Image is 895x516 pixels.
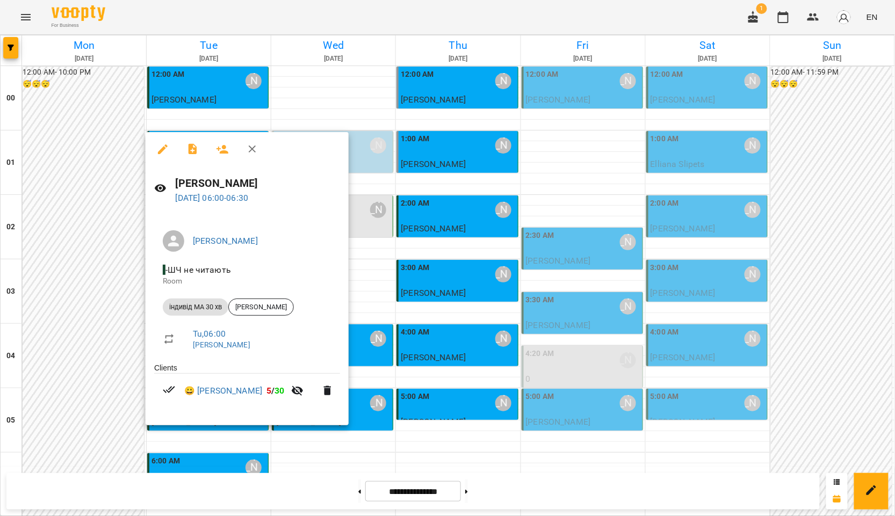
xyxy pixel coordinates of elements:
p: Room [163,276,331,287]
h6: [PERSON_NAME] [176,175,341,192]
a: [DATE] 06:00-06:30 [176,193,249,203]
div: [PERSON_NAME] [228,299,294,316]
a: Tu , 06:00 [193,329,226,339]
span: - ШЧ не читають [163,265,233,275]
b: / [266,386,285,396]
span: [PERSON_NAME] [229,302,293,312]
span: 30 [275,386,285,396]
a: 😀 [PERSON_NAME] [184,384,262,397]
a: [PERSON_NAME] [193,340,250,349]
span: індивід МА 30 хв [163,302,228,312]
span: 5 [266,386,271,396]
svg: Paid [163,383,176,396]
ul: Clients [154,362,340,412]
a: [PERSON_NAME] [193,236,258,246]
